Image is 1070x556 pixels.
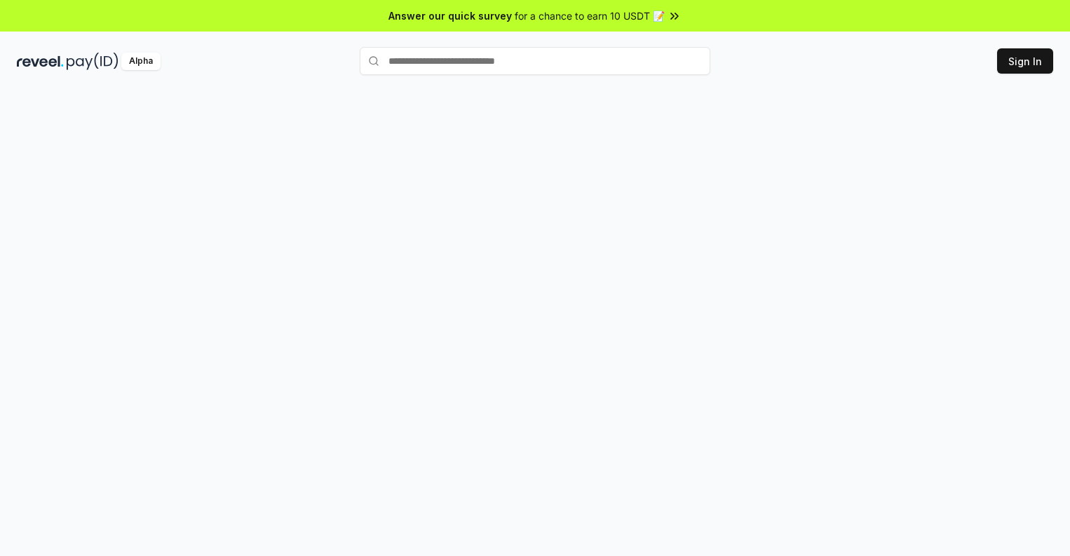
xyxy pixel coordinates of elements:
[67,53,118,70] img: pay_id
[997,48,1053,74] button: Sign In
[388,8,512,23] span: Answer our quick survey
[515,8,665,23] span: for a chance to earn 10 USDT 📝
[121,53,161,70] div: Alpha
[17,53,64,70] img: reveel_dark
